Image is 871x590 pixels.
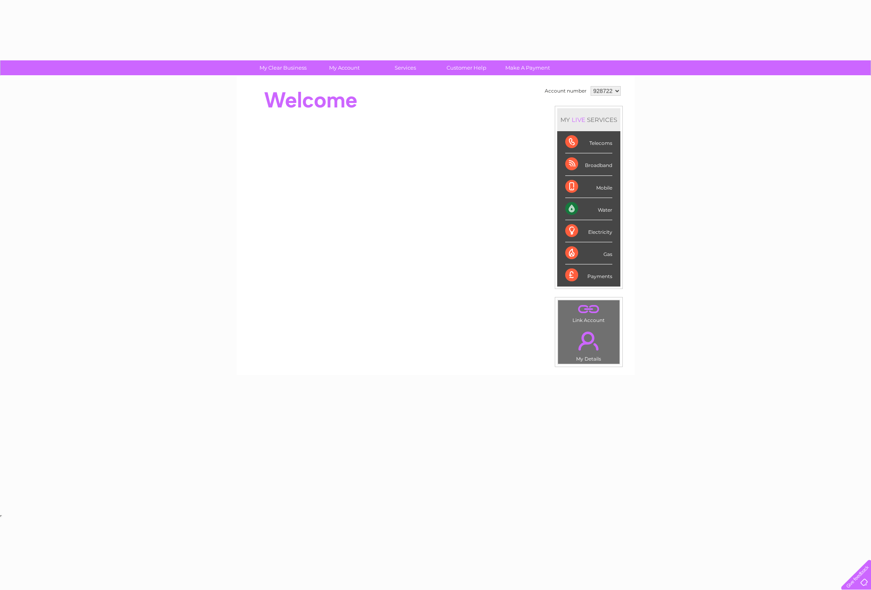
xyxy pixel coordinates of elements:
[433,60,500,75] a: Customer Help
[565,131,612,153] div: Telecoms
[558,300,620,325] td: Link Account
[250,60,316,75] a: My Clear Business
[565,176,612,198] div: Mobile
[311,60,377,75] a: My Account
[565,198,612,220] div: Water
[543,84,589,98] td: Account number
[494,60,561,75] a: Make A Payment
[560,302,618,316] a: .
[557,108,620,131] div: MY SERVICES
[565,153,612,175] div: Broadband
[558,325,620,364] td: My Details
[565,220,612,242] div: Electricity
[565,264,612,286] div: Payments
[560,327,618,355] a: .
[372,60,439,75] a: Services
[565,242,612,264] div: Gas
[570,116,587,124] div: LIVE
